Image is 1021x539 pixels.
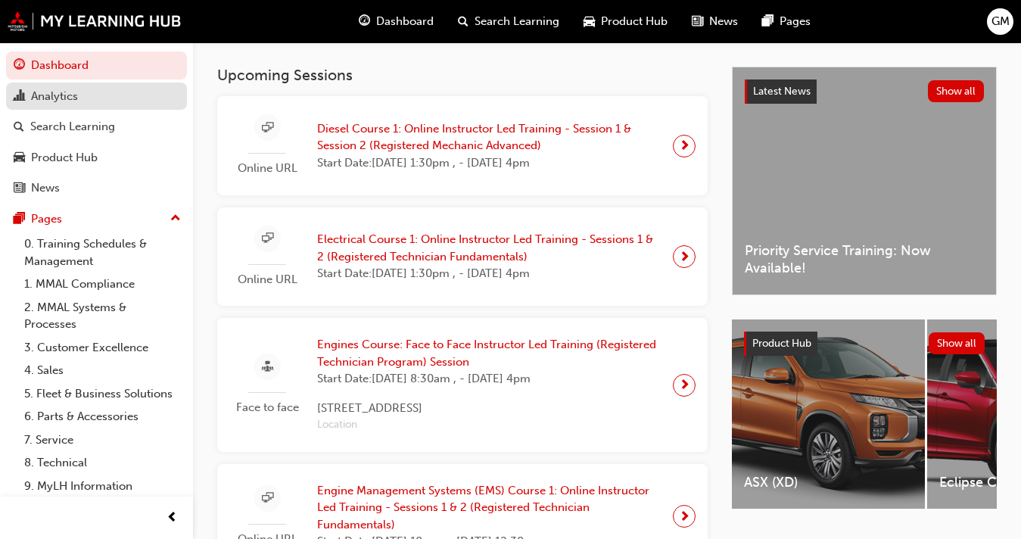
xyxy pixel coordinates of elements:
span: Engine Management Systems (EMS) Course 1: Online Instructor Led Training - Sessions 1 & 2 (Regist... [317,482,661,534]
a: car-iconProduct Hub [571,6,680,37]
span: sessionType_ONLINE_URL-icon [262,229,273,248]
span: Product Hub [601,13,668,30]
a: Face to faceEngines Course: Face to Face Instructor Led Training (Registered Technician Program) ... [229,330,696,440]
div: Product Hub [31,149,98,167]
span: sessionType_ONLINE_URL-icon [262,119,273,138]
span: Online URL [229,271,305,288]
span: prev-icon [167,509,178,528]
a: 8. Technical [18,451,187,475]
span: Start Date: [DATE] 8:30am , - [DATE] 4pm [317,370,661,388]
button: GM [987,8,1013,35]
span: car-icon [584,12,595,31]
span: news-icon [14,182,25,195]
span: sessionType_FACE_TO_FACE-icon [262,358,273,377]
span: search-icon [14,120,24,134]
a: Latest NewsShow allPriority Service Training: Now Available! [732,67,997,295]
span: next-icon [679,375,690,396]
a: 7. Service [18,428,187,452]
span: Pages [780,13,811,30]
button: Show all [929,332,985,354]
a: Online URLElectrical Course 1: Online Instructor Led Training - Sessions 1 & 2 (Registered Techni... [229,220,696,294]
span: next-icon [679,246,690,267]
span: Product Hub [752,337,811,350]
span: Electrical Course 1: Online Instructor Led Training - Sessions 1 & 2 (Registered Technician Funda... [317,231,661,265]
span: sessionType_ONLINE_URL-icon [262,489,273,508]
a: 6. Parts & Accessories [18,405,187,428]
span: news-icon [692,12,703,31]
span: guage-icon [359,12,370,31]
a: Dashboard [6,51,187,79]
h3: Upcoming Sessions [217,67,708,84]
a: 0. Training Schedules & Management [18,232,187,273]
div: Search Learning [30,118,115,136]
a: Product HubShow all [744,332,985,356]
button: Pages [6,205,187,233]
span: Start Date: [DATE] 1:30pm , - [DATE] 4pm [317,154,661,172]
span: Dashboard [376,13,434,30]
a: Analytics [6,83,187,111]
span: News [709,13,738,30]
a: ASX (XD) [732,319,925,509]
span: pages-icon [14,213,25,226]
span: Start Date: [DATE] 1:30pm , - [DATE] 4pm [317,265,661,282]
a: 1. MMAL Compliance [18,273,187,296]
button: DashboardAnalyticsSearch LearningProduct HubNews [6,48,187,205]
a: pages-iconPages [750,6,823,37]
a: guage-iconDashboard [347,6,446,37]
span: Search Learning [475,13,559,30]
a: Latest NewsShow all [745,79,984,104]
a: 2. MMAL Systems & Processes [18,296,187,336]
span: Face to face [229,399,305,416]
span: Latest News [753,85,811,98]
span: up-icon [170,209,181,229]
a: news-iconNews [680,6,750,37]
span: Priority Service Training: Now Available! [745,242,984,276]
div: Pages [31,210,62,228]
a: Search Learning [6,113,187,141]
a: 9. MyLH Information [18,475,187,498]
span: next-icon [679,506,690,527]
span: car-icon [14,151,25,165]
span: ASX (XD) [744,474,913,491]
button: Show all [928,80,985,102]
a: 5. Fleet & Business Solutions [18,382,187,406]
a: search-iconSearch Learning [446,6,571,37]
a: Product Hub [6,144,187,172]
a: 3. Customer Excellence [18,336,187,360]
div: Analytics [31,88,78,105]
span: chart-icon [14,90,25,104]
span: Diesel Course 1: Online Instructor Led Training - Session 1 & Session 2 (Registered Mechanic Adva... [317,120,661,154]
span: Online URL [229,160,305,177]
span: Engines Course: Face to Face Instructor Led Training (Registered Technician Program) Session [317,336,661,370]
span: search-icon [458,12,468,31]
span: next-icon [679,136,690,157]
span: [STREET_ADDRESS] [317,400,661,417]
a: Online URLDiesel Course 1: Online Instructor Led Training - Session 1 & Session 2 (Registered Mec... [229,108,696,183]
img: mmal [8,11,182,31]
span: GM [991,13,1010,30]
a: 4. Sales [18,359,187,382]
div: News [31,179,60,197]
a: News [6,174,187,202]
span: pages-icon [762,12,774,31]
span: Location [317,416,661,434]
span: guage-icon [14,59,25,73]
